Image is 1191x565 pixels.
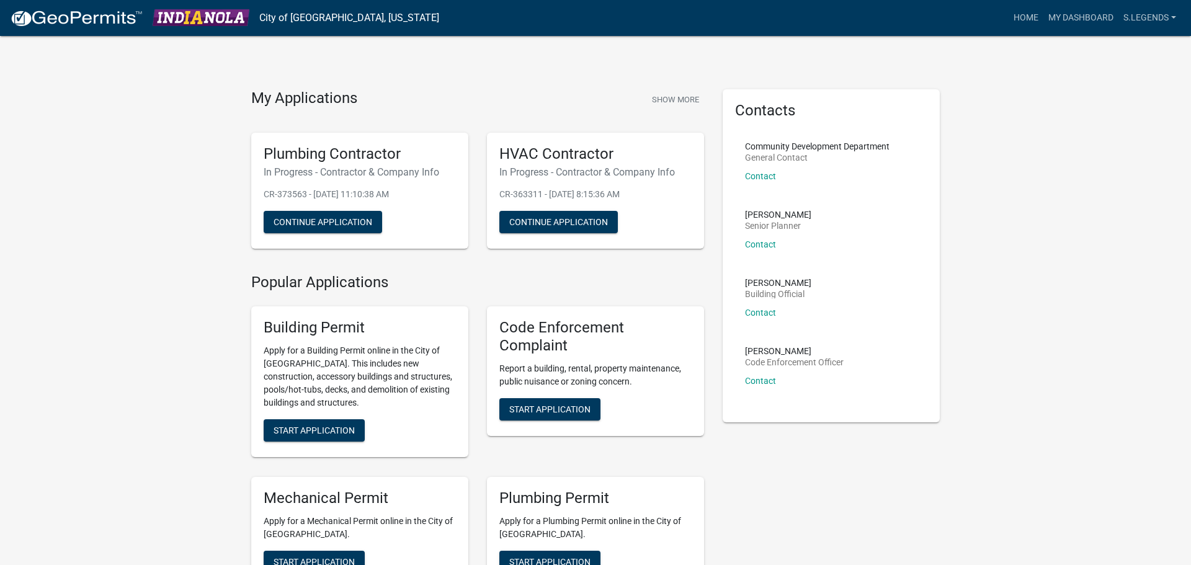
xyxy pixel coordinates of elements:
a: Contact [745,171,776,181]
p: General Contact [745,153,890,162]
button: Continue Application [264,211,382,233]
a: Home [1009,6,1043,30]
p: Senior Planner [745,221,811,230]
a: S.Legends [1118,6,1181,30]
a: My Dashboard [1043,6,1118,30]
p: Building Official [745,290,811,298]
h5: HVAC Contractor [499,145,692,163]
p: Community Development Department [745,142,890,151]
h5: Code Enforcement Complaint [499,319,692,355]
a: Contact [745,308,776,318]
h4: Popular Applications [251,274,704,291]
p: CR-363311 - [DATE] 8:15:36 AM [499,188,692,201]
h5: Contacts [735,102,927,120]
p: Code Enforcement Officer [745,358,844,367]
p: Apply for a Building Permit online in the City of [GEOGRAPHIC_DATA]. This includes new constructi... [264,344,456,409]
button: Show More [647,89,704,110]
h4: My Applications [251,89,357,108]
h5: Plumbing Contractor [264,145,456,163]
button: Start Application [264,419,365,442]
a: City of [GEOGRAPHIC_DATA], [US_STATE] [259,7,439,29]
h6: In Progress - Contractor & Company Info [264,166,456,178]
h5: Plumbing Permit [499,489,692,507]
p: Apply for a Mechanical Permit online in the City of [GEOGRAPHIC_DATA]. [264,515,456,541]
a: Contact [745,376,776,386]
p: CR-373563 - [DATE] 11:10:38 AM [264,188,456,201]
a: Contact [745,239,776,249]
h6: In Progress - Contractor & Company Info [499,166,692,178]
span: Start Application [509,404,591,414]
h5: Building Permit [264,319,456,337]
p: [PERSON_NAME] [745,210,811,219]
p: Report a building, rental, property maintenance, public nuisance or zoning concern. [499,362,692,388]
button: Start Application [499,398,600,420]
p: Apply for a Plumbing Permit online in the City of [GEOGRAPHIC_DATA]. [499,515,692,541]
p: [PERSON_NAME] [745,347,844,355]
span: Start Application [274,425,355,435]
button: Continue Application [499,211,618,233]
h5: Mechanical Permit [264,489,456,507]
img: City of Indianola, Iowa [153,9,249,26]
p: [PERSON_NAME] [745,278,811,287]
